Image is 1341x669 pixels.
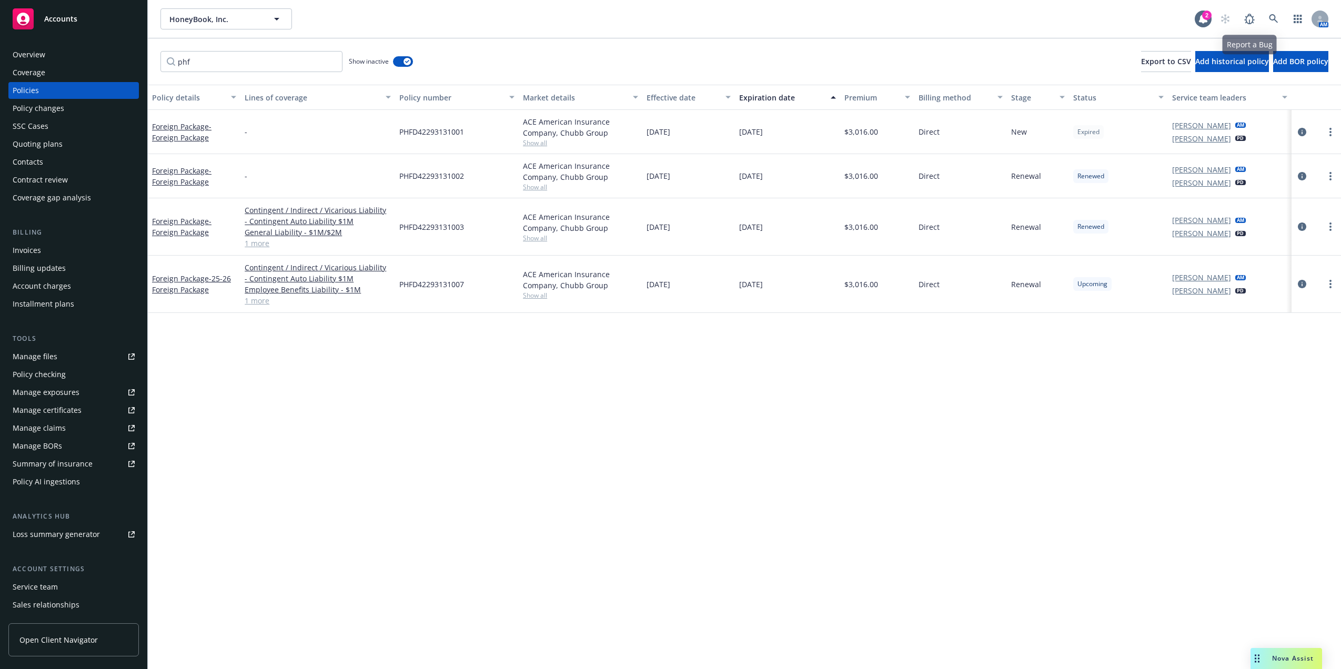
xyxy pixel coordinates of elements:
[245,284,391,295] a: Employee Benefits Liability - $1M
[1273,56,1328,66] span: Add BOR policy
[523,291,638,300] span: Show all
[245,262,391,284] a: Contingent / Indirect / Vicarious Liability - Contingent Auto Liability $1M
[13,384,79,401] div: Manage exposures
[152,273,231,295] a: Foreign Package
[13,278,71,295] div: Account charges
[647,92,719,103] div: Effective date
[395,85,519,110] button: Policy number
[647,279,670,290] span: [DATE]
[8,64,139,81] a: Coverage
[1172,272,1231,283] a: [PERSON_NAME]
[8,473,139,490] a: Policy AI ingestions
[919,92,991,103] div: Billing method
[8,242,139,259] a: Invoices
[914,85,1007,110] button: Billing method
[13,614,73,631] div: Related accounts
[1195,51,1269,72] button: Add historical policy
[739,92,824,103] div: Expiration date
[349,57,389,66] span: Show inactive
[13,579,58,595] div: Service team
[8,333,139,344] div: Tools
[1296,170,1308,183] a: circleInformation
[8,614,139,631] a: Related accounts
[523,138,638,147] span: Show all
[1011,279,1041,290] span: Renewal
[8,118,139,135] a: SSC Cases
[8,564,139,574] div: Account settings
[245,170,247,181] span: -
[523,269,638,291] div: ACE American Insurance Company, Chubb Group
[13,473,80,490] div: Policy AI ingestions
[13,189,91,206] div: Coverage gap analysis
[8,4,139,34] a: Accounts
[245,295,391,306] a: 1 more
[1251,648,1322,669] button: Nova Assist
[647,126,670,137] span: [DATE]
[152,166,211,187] a: Foreign Package
[739,126,763,137] span: [DATE]
[739,279,763,290] span: [DATE]
[13,260,66,277] div: Billing updates
[160,8,292,29] button: HoneyBook, Inc.
[245,238,391,249] a: 1 more
[13,420,66,437] div: Manage claims
[735,85,840,110] button: Expiration date
[1011,126,1027,137] span: New
[245,205,391,227] a: Contingent / Indirect / Vicarious Liability - Contingent Auto Liability $1M
[1069,85,1168,110] button: Status
[13,136,63,153] div: Quoting plans
[523,211,638,234] div: ACE American Insurance Company, Chubb Group
[647,221,670,232] span: [DATE]
[1273,51,1328,72] button: Add BOR policy
[152,273,231,295] span: - 25-26 Foreign Package
[8,366,139,383] a: Policy checking
[739,221,763,232] span: [DATE]
[8,171,139,188] a: Contract review
[8,384,139,401] a: Manage exposures
[1172,92,1276,103] div: Service team leaders
[152,216,211,237] span: - Foreign Package
[1077,222,1104,231] span: Renewed
[13,366,66,383] div: Policy checking
[8,154,139,170] a: Contacts
[8,438,139,454] a: Manage BORs
[152,166,211,187] span: - Foreign Package
[1141,56,1191,66] span: Export to CSV
[13,438,62,454] div: Manage BORs
[1168,85,1292,110] button: Service team leaders
[13,402,82,419] div: Manage certificates
[8,227,139,238] div: Billing
[8,579,139,595] a: Service team
[240,85,395,110] button: Lines of coverage
[1172,177,1231,188] a: [PERSON_NAME]
[399,170,464,181] span: PHFD42293131002
[1073,92,1152,103] div: Status
[1324,220,1337,233] a: more
[647,170,670,181] span: [DATE]
[8,511,139,522] div: Analytics hub
[1296,278,1308,290] a: circleInformation
[13,171,68,188] div: Contract review
[642,85,735,110] button: Effective date
[8,82,139,99] a: Policies
[919,279,940,290] span: Direct
[844,221,878,232] span: $3,016.00
[1324,278,1337,290] a: more
[1172,120,1231,131] a: [PERSON_NAME]
[13,242,41,259] div: Invoices
[1239,8,1260,29] a: Report a Bug
[8,100,139,117] a: Policy changes
[399,221,464,232] span: PHFD42293131003
[1172,133,1231,144] a: [PERSON_NAME]
[919,170,940,181] span: Direct
[8,596,139,613] a: Sales relationships
[1172,164,1231,175] a: [PERSON_NAME]
[1172,285,1231,296] a: [PERSON_NAME]
[8,455,139,472] a: Summary of insurance
[399,92,503,103] div: Policy number
[160,51,342,72] input: Filter by keyword...
[844,92,899,103] div: Premium
[245,92,379,103] div: Lines of coverage
[1263,8,1284,29] a: Search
